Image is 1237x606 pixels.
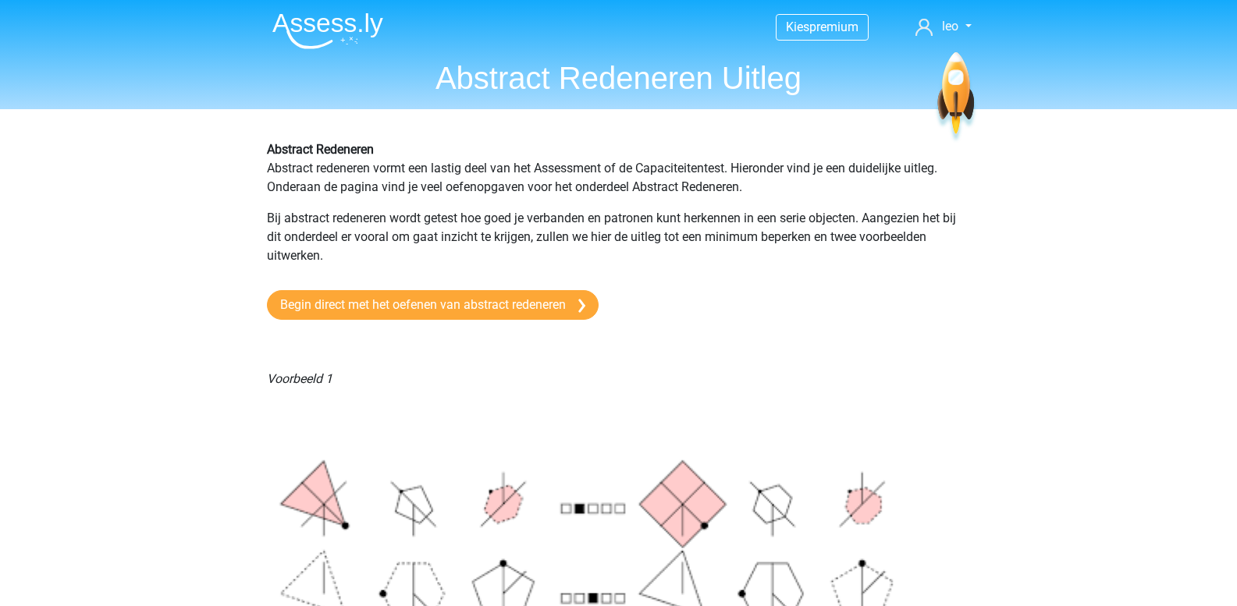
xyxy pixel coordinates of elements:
span: leo [942,19,958,34]
a: Kiespremium [777,16,868,37]
p: Abstract redeneren vormt een lastig deel van het Assessment of de Capaciteitentest. Hieronder vin... [267,140,971,197]
img: arrow-right.e5bd35279c78.svg [578,299,585,313]
img: spaceship.7d73109d6933.svg [934,52,977,144]
h1: Abstract Redeneren Uitleg [260,59,978,97]
img: Assessly [272,12,383,49]
span: premium [809,19,858,34]
b: Abstract Redeneren [267,142,374,157]
i: Voorbeeld 1 [267,371,332,386]
span: Kies [786,19,809,34]
a: Begin direct met het oefenen van abstract redeneren [267,290,599,320]
p: Bij abstract redeneren wordt getest hoe goed je verbanden en patronen kunt herkennen in een serie... [267,209,971,265]
a: leo [909,17,977,36]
